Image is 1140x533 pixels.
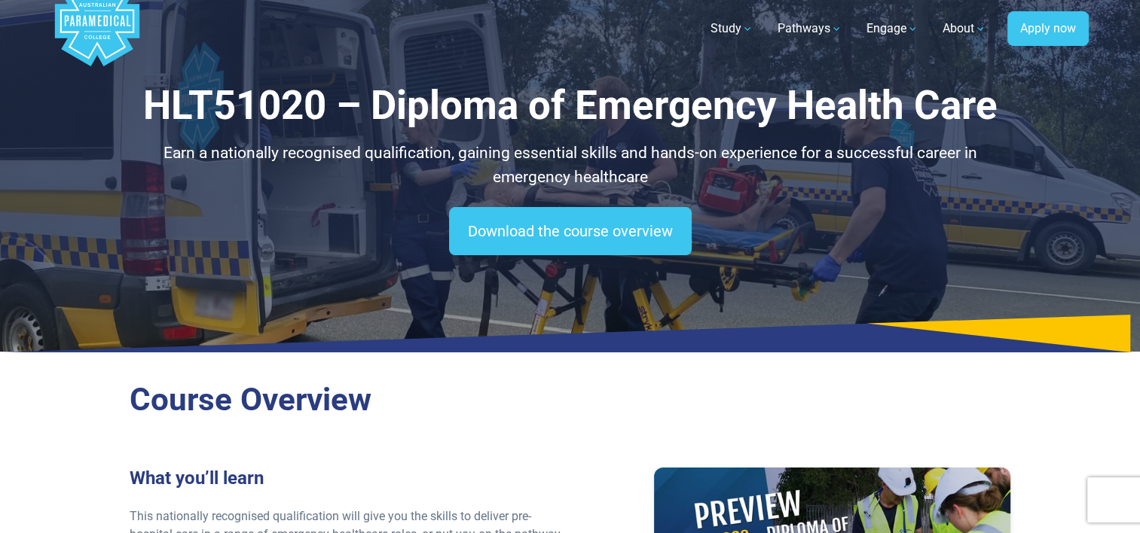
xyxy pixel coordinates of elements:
h3: What you’ll learn [130,468,561,489]
a: Pathways [769,8,851,50]
a: About [934,8,995,50]
a: Study [701,8,763,50]
h1: HLT51020 – Diploma of Emergency Health Care [130,82,1011,129]
p: Earn a nationally recognised qualification, gaining essential skills and hands-on experience for ... [130,142,1011,189]
a: Engage [857,8,928,50]
a: Download the course overview [449,207,692,255]
h2: Course Overview [130,381,1011,419]
a: Apply now [1007,11,1089,46]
